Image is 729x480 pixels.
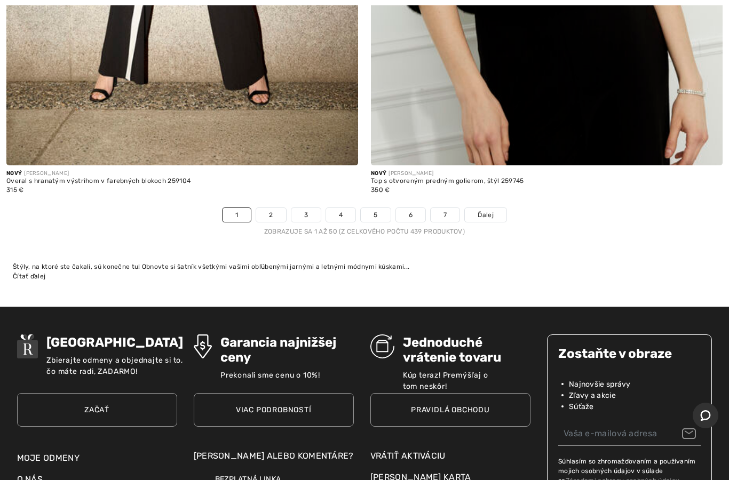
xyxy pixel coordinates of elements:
[370,393,530,427] a: Pravidlá obchodu
[6,170,22,177] font: Nový
[269,211,273,219] font: 2
[46,356,183,376] font: Zbierajte odmeny a objednajte si to, čo máte radi, ZADARMO!
[17,393,177,427] a: Začať
[256,208,286,222] a: 2
[558,346,672,361] font: Zostaňte v obraze
[403,335,501,365] font: Jednoduché vrátenie tovaru
[403,371,488,391] font: Kúp teraz! Premýšľaj o tom neskôr!
[6,186,24,194] font: 315 €
[411,405,490,414] font: Pravidlá obchodu
[558,422,701,446] input: Vaša e-mailová adresa
[431,208,459,222] a: 7
[326,208,355,222] a: 4
[371,170,386,177] font: Nový
[443,211,447,219] font: 7
[220,371,320,380] font: Prekonali sme cenu o 10%!
[194,334,212,358] img: Garancia najnižšej ceny
[361,208,390,222] a: 5
[264,228,465,235] font: Zobrazuje sa 1 až 50 (z celkového počtu 439 produktov)
[693,403,718,429] iframe: Otvorí sa widget, kde nájdete viac informácií
[17,334,38,358] img: Odmeny Avenue
[409,211,413,219] font: 6
[569,380,631,389] font: Najnovšie správy
[371,186,390,194] font: 350 €
[304,211,308,219] font: 3
[194,451,354,461] font: [PERSON_NAME] alebo komentáre?
[465,208,506,222] a: Ďalej
[371,177,524,185] font: Top s otvoreným predným golierom, štýl 259745
[569,391,616,400] font: Zľavy a akcie
[478,211,494,219] font: Ďalej
[84,405,109,414] font: Začať
[339,211,343,219] font: 4
[17,453,80,463] a: Moje odmeny
[13,273,45,280] font: Čítať ďalej
[370,451,446,461] font: Vrátiť aktiváciu
[236,405,312,414] font: Viac podrobností
[220,335,336,365] font: Garancia najnižšej ceny
[569,402,594,411] font: Súťaže
[370,450,530,462] a: Vrátiť aktiváciu
[46,335,183,350] font: [GEOGRAPHIC_DATA]
[370,334,394,358] img: Jednoduché vrátenie tovaru
[24,170,69,177] font: [PERSON_NAME]
[223,208,251,222] a: 1
[389,170,433,177] font: [PERSON_NAME]
[374,211,377,219] font: 5
[6,177,191,185] font: Overal s hranatým výstrihom v farebných blokoch 259104
[13,263,409,270] font: Štýly, na ktoré ste čakali, sú konečne tu! Obnovte si šatník všetkými vašimi obľúbenými jarnými a...
[291,208,321,222] a: 3
[194,393,354,427] a: Viac podrobností
[235,211,238,219] font: 1
[396,208,425,222] a: 6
